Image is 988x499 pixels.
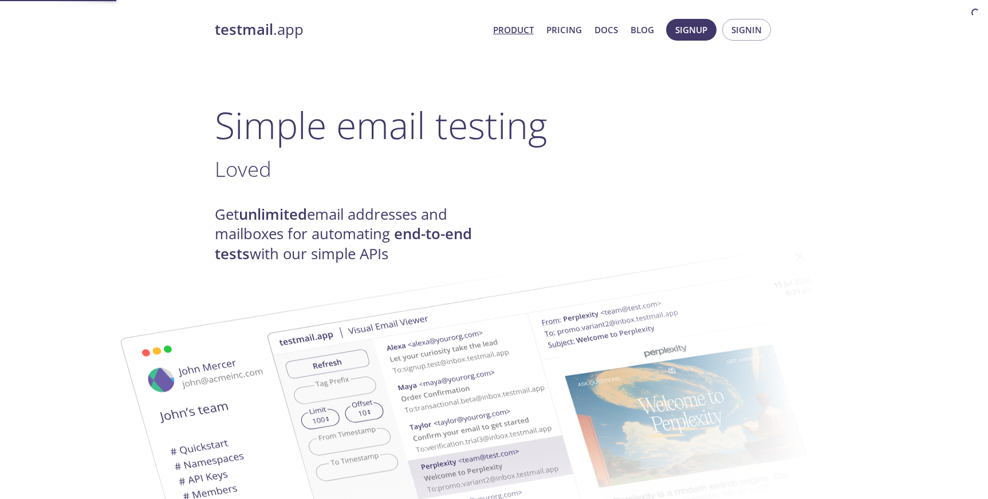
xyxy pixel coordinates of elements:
[675,22,707,37] span: Signup
[239,204,307,224] strong: unlimited
[666,19,717,41] button: Signup
[595,22,618,37] a: Docs
[215,205,494,264] h4: Get email addresses and mailboxes for automating with our simple APIs
[731,22,762,37] span: Signin
[215,19,273,39] strong: testmail
[722,19,771,41] button: Signin
[215,20,484,39] a: testmail.app
[631,22,654,37] a: Blog
[493,22,534,37] a: Product
[215,155,271,183] span: Loved
[546,22,582,37] a: Pricing
[215,224,472,263] strong: end-to-end tests
[215,103,774,147] h1: Simple email testing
